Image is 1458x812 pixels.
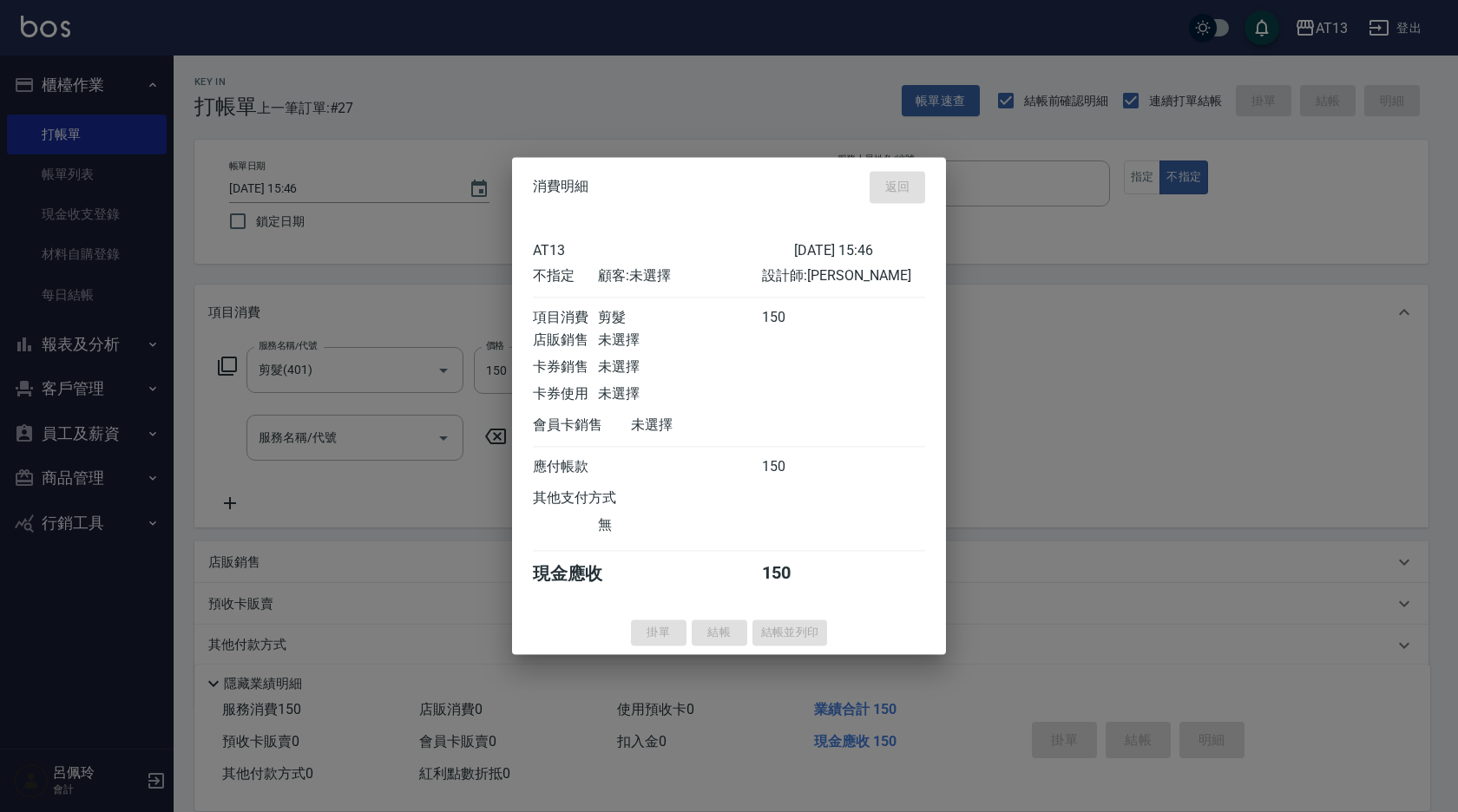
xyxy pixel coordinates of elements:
div: 剪髮 [598,309,761,327]
div: 現金應收 [533,562,631,586]
div: 設計師: [PERSON_NAME] [762,267,925,285]
div: 未選擇 [598,385,761,403]
div: 店販銷售 [533,331,598,350]
div: [DATE] 15:46 [794,242,925,259]
div: 應付帳款 [533,458,598,476]
div: 不指定 [533,267,598,285]
div: AT13 [533,242,794,259]
div: 無 [598,516,761,534]
div: 卡券使用 [533,385,598,403]
div: 未選擇 [631,416,794,435]
div: 會員卡銷售 [533,416,631,435]
div: 未選擇 [598,331,761,350]
div: 項目消費 [533,309,598,327]
div: 顧客: 未選擇 [598,267,761,285]
div: 卡券銷售 [533,358,598,377]
div: 其他支付方式 [533,489,664,507]
div: 150 [762,562,827,586]
div: 150 [762,309,827,327]
span: 消費明細 [533,179,588,196]
div: 150 [762,458,827,476]
div: 未選擇 [598,358,761,377]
